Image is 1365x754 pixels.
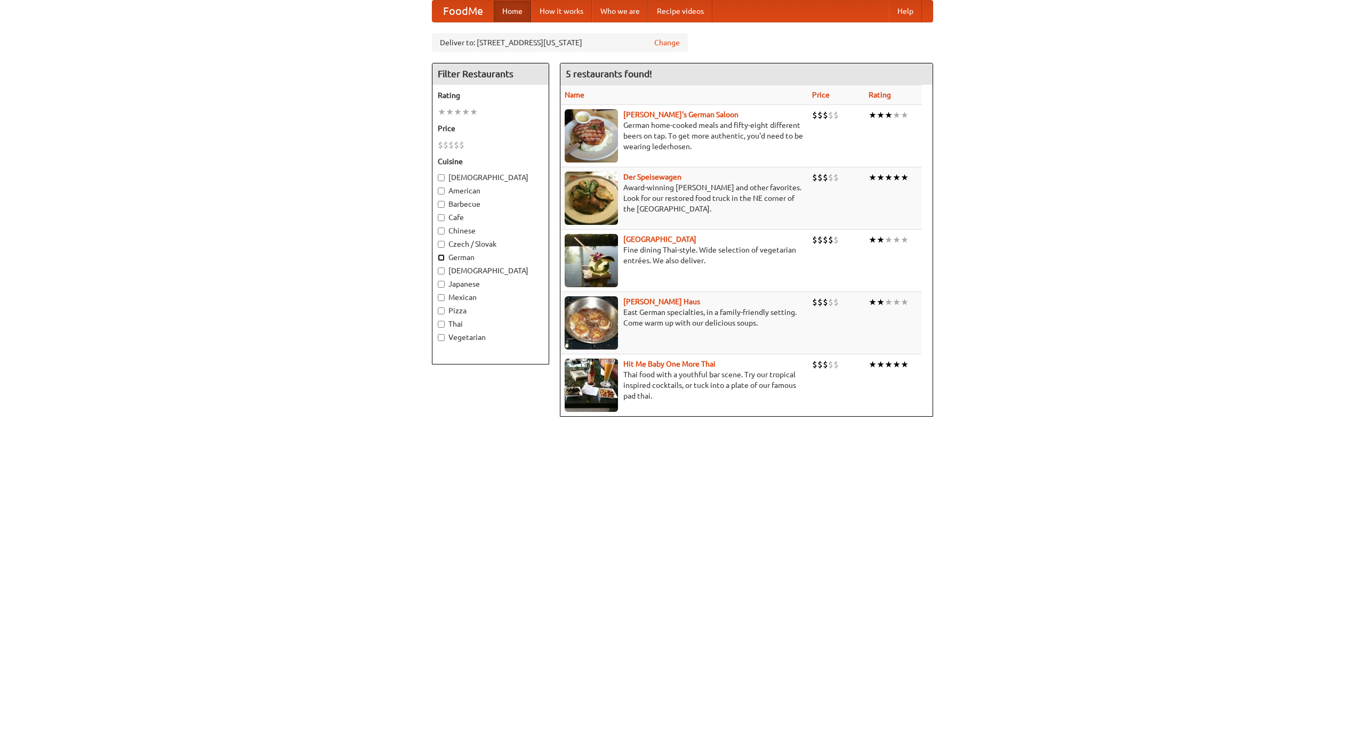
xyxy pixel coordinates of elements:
li: $ [828,109,833,121]
li: ★ [877,359,885,370]
li: $ [828,296,833,308]
li: ★ [901,296,909,308]
input: Japanese [438,281,445,288]
a: Hit Me Baby One More Thai [623,360,716,368]
a: Help [889,1,922,22]
img: satay.jpg [565,234,618,287]
li: $ [438,139,443,151]
input: Chinese [438,228,445,234]
li: ★ [470,106,478,118]
label: German [438,252,543,263]
li: $ [823,234,828,246]
li: $ [812,109,817,121]
li: $ [833,109,839,121]
label: Pizza [438,305,543,316]
img: babythai.jpg [565,359,618,412]
li: $ [454,139,459,151]
li: ★ [901,109,909,121]
li: ★ [885,359,893,370]
li: ★ [869,359,877,370]
h4: Filter Restaurants [432,63,549,85]
li: ★ [877,296,885,308]
a: Name [565,91,584,99]
li: $ [812,234,817,246]
label: Barbecue [438,199,543,209]
ng-pluralize: 5 restaurants found! [566,69,652,79]
li: ★ [893,109,901,121]
a: Home [494,1,531,22]
li: $ [817,109,823,121]
li: $ [833,234,839,246]
input: Thai [438,321,445,328]
li: $ [833,359,839,370]
li: ★ [901,359,909,370]
li: $ [817,172,823,183]
li: ★ [877,234,885,246]
li: $ [823,296,828,308]
label: Vegetarian [438,332,543,343]
li: $ [812,359,817,370]
li: ★ [893,296,901,308]
input: Pizza [438,307,445,314]
li: ★ [462,106,470,118]
input: Mexican [438,294,445,301]
label: Japanese [438,279,543,289]
li: ★ [869,296,877,308]
input: American [438,188,445,194]
label: American [438,185,543,196]
h5: Rating [438,90,543,101]
h5: Cuisine [438,156,543,167]
input: German [438,254,445,261]
label: Cafe [438,212,543,223]
li: $ [833,172,839,183]
li: ★ [885,109,893,121]
li: $ [823,172,828,183]
img: kohlhaus.jpg [565,296,618,350]
li: ★ [885,172,893,183]
a: [PERSON_NAME] Haus [623,297,700,306]
li: ★ [438,106,446,118]
li: ★ [869,109,877,121]
input: Barbecue [438,201,445,208]
a: FoodMe [432,1,494,22]
div: Deliver to: [STREET_ADDRESS][US_STATE] [432,33,688,52]
li: ★ [893,359,901,370]
li: ★ [877,109,885,121]
a: [PERSON_NAME]'s German Saloon [623,110,738,119]
p: East German specialties, in a family-friendly setting. Come warm up with our delicious soups. [565,307,804,328]
p: Fine dining Thai-style. Wide selection of vegetarian entrées. We also deliver. [565,245,804,266]
a: Who we are [592,1,648,22]
img: esthers.jpg [565,109,618,163]
a: Change [654,37,680,48]
a: Rating [869,91,891,99]
li: $ [823,359,828,370]
label: Thai [438,319,543,329]
li: $ [828,359,833,370]
label: [DEMOGRAPHIC_DATA] [438,172,543,183]
li: ★ [885,234,893,246]
li: ★ [901,172,909,183]
li: ★ [893,172,901,183]
li: $ [448,139,454,151]
li: ★ [454,106,462,118]
label: Mexican [438,292,543,303]
li: ★ [877,172,885,183]
a: Recipe videos [648,1,712,22]
p: Award-winning [PERSON_NAME] and other favorites. Look for our restored food truck in the NE corne... [565,182,804,214]
input: Vegetarian [438,334,445,341]
input: Czech / Slovak [438,241,445,248]
label: [DEMOGRAPHIC_DATA] [438,265,543,276]
a: How it works [531,1,592,22]
li: ★ [893,234,901,246]
p: Thai food with a youthful bar scene. Try our tropical inspired cocktails, or tuck into a plate of... [565,369,804,401]
a: Der Speisewagen [623,173,681,181]
li: $ [823,109,828,121]
a: [GEOGRAPHIC_DATA] [623,235,696,244]
li: ★ [446,106,454,118]
li: ★ [901,234,909,246]
p: German home-cooked meals and fifty-eight different beers on tap. To get more authentic, you'd nee... [565,120,804,152]
li: $ [817,359,823,370]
